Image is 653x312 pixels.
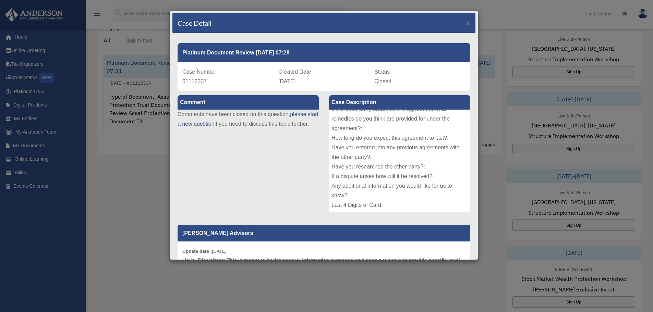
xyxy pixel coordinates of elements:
div: Platinum Document Review [DATE] 07:28 [178,43,470,62]
small: [DATE] [182,249,227,254]
span: Status [374,69,390,75]
button: Close [466,19,470,26]
span: Created Date [278,69,311,75]
p: [PERSON_NAME] Advisors [178,225,470,241]
a: please start a new question [178,111,318,127]
b: Update date : [182,249,212,254]
span: Closed [374,78,391,84]
label: Case Description [329,95,470,110]
p: Comments have been closed on this question, if you need to discuss this topic further. [178,110,319,129]
span: [DATE] [278,78,295,84]
span: 01112337 [182,78,207,84]
div: Type of Document: Living Trust Document Title: Review Living Trust Document Title: Review Living ... [329,110,470,212]
span: Case Number [182,69,216,75]
label: Comment [178,95,319,110]
h4: Case Detail [178,18,211,28]
span: × [466,19,470,27]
